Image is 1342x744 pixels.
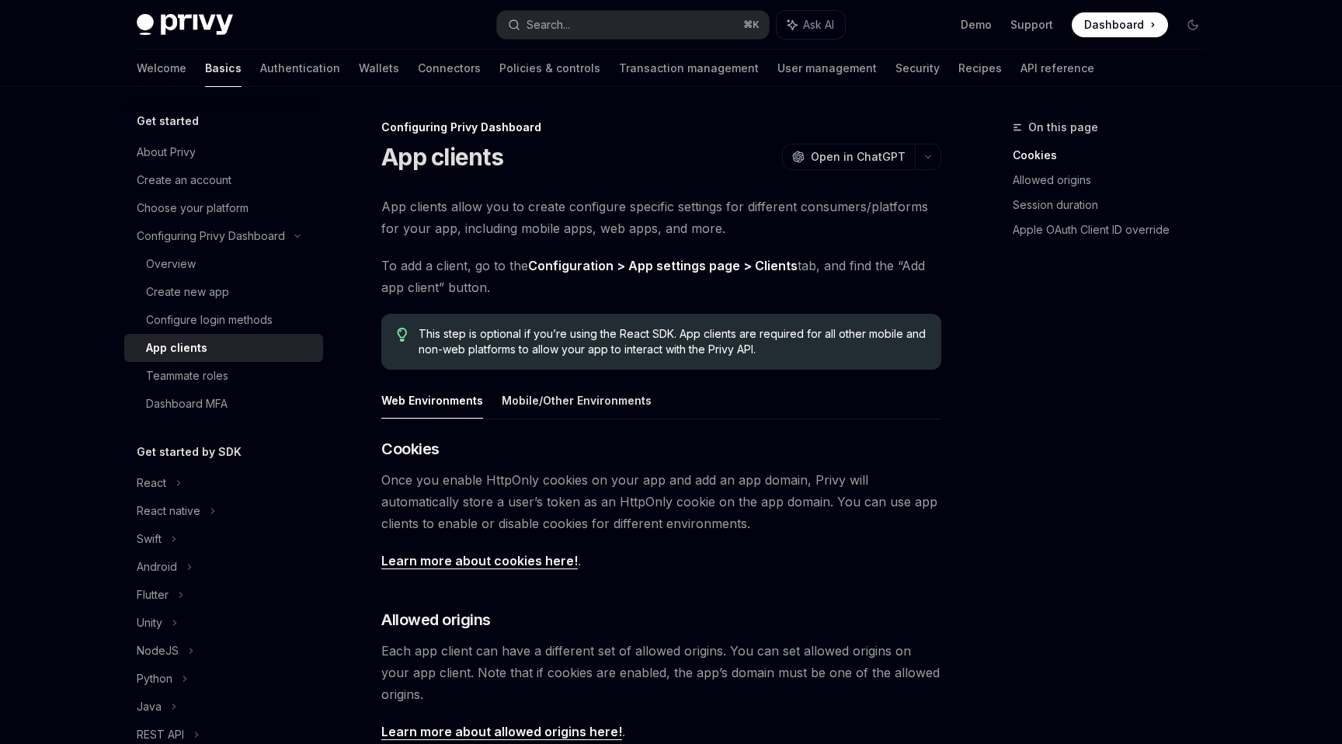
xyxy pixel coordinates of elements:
div: Overview [146,255,196,273]
h1: App clients [381,143,503,171]
div: NodeJS [137,641,179,660]
a: Learn more about allowed origins here! [381,724,622,740]
div: Python [137,669,172,688]
a: Demo [961,17,992,33]
button: Search...⌘K [497,11,769,39]
span: Open in ChatGPT [811,149,906,165]
a: Recipes [958,50,1002,87]
button: Open in ChatGPT [782,144,915,170]
h5: Get started [137,112,199,130]
span: Dashboard [1084,17,1144,33]
span: This step is optional if you’re using the React SDK. App clients are required for all other mobil... [419,326,926,357]
div: Swift [137,530,162,548]
div: React [137,474,166,492]
div: Flutter [137,586,169,604]
a: Dashboard MFA [124,390,323,418]
button: Web Environments [381,382,483,419]
a: Wallets [359,50,399,87]
a: Teammate roles [124,362,323,390]
div: Create an account [137,171,231,189]
div: React native [137,502,200,520]
a: Create new app [124,278,323,306]
svg: Tip [397,328,408,342]
div: App clients [146,339,207,357]
a: Configuration > App settings page > Clients [528,258,798,274]
div: Choose your platform [137,199,249,217]
a: Welcome [137,50,186,87]
div: REST API [137,725,184,744]
button: Toggle dark mode [1180,12,1205,37]
a: App clients [124,334,323,362]
div: Teammate roles [146,367,228,385]
div: Create new app [146,283,229,301]
a: Cookies [1013,143,1218,168]
a: Connectors [418,50,481,87]
div: Unity [137,614,162,632]
span: . [381,721,941,742]
a: Transaction management [619,50,759,87]
a: Policies & controls [499,50,600,87]
h5: Get started by SDK [137,443,242,461]
a: Security [895,50,940,87]
a: Configure login methods [124,306,323,334]
span: Cookies [381,438,440,460]
img: dark logo [137,14,233,36]
span: On this page [1028,118,1098,137]
span: App clients allow you to create configure specific settings for different consumers/platforms for... [381,196,941,239]
div: About Privy [137,143,196,162]
div: Search... [527,16,570,34]
a: Allowed origins [1013,168,1218,193]
a: Choose your platform [124,194,323,222]
a: Dashboard [1072,12,1168,37]
a: Overview [124,250,323,278]
button: Mobile/Other Environments [502,382,652,419]
div: Android [137,558,177,576]
a: Create an account [124,166,323,194]
div: Configuring Privy Dashboard [137,227,285,245]
a: Basics [205,50,242,87]
a: Authentication [260,50,340,87]
a: About Privy [124,138,323,166]
a: Apple OAuth Client ID override [1013,217,1218,242]
span: Ask AI [803,17,834,33]
div: Dashboard MFA [146,395,228,413]
span: . [381,550,941,572]
span: Each app client can have a different set of allowed origins. You can set allowed origins on your ... [381,640,941,705]
a: API reference [1020,50,1094,87]
div: Configuring Privy Dashboard [381,120,941,135]
div: Java [137,697,162,716]
span: Once you enable HttpOnly cookies on your app and add an app domain, Privy will automatically stor... [381,469,941,534]
a: Session duration [1013,193,1218,217]
span: To add a client, go to the tab, and find the “Add app client” button. [381,255,941,298]
button: Ask AI [777,11,845,39]
span: ⌘ K [743,19,760,31]
a: Support [1010,17,1053,33]
div: Configure login methods [146,311,273,329]
a: User management [777,50,877,87]
span: Allowed origins [381,609,491,631]
a: Learn more about cookies here! [381,553,578,569]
